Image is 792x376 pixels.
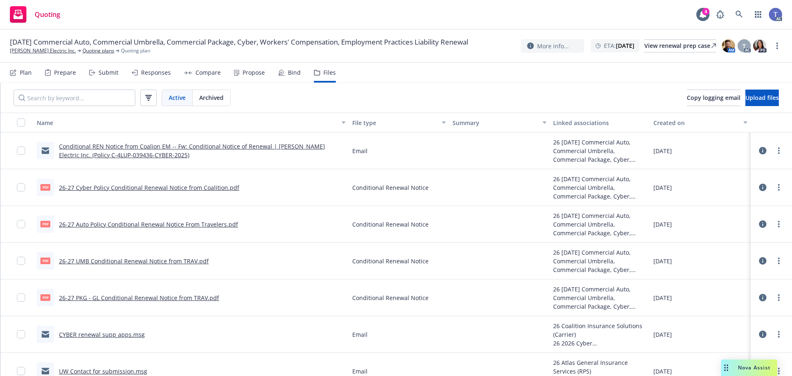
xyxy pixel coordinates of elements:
[687,90,740,106] button: Copy logging email
[352,220,429,229] span: Conditional Renewal Notice
[449,113,550,132] button: Summary
[742,42,746,50] span: T
[17,257,25,265] input: Toggle Row Selected
[17,293,25,302] input: Toggle Row Selected
[774,329,784,339] a: more
[553,175,647,201] div: 26 [DATE] Commercial Auto, Commercial Umbrella, Commercial Package, Cyber, Workers' Compensation,...
[712,6,728,23] a: Report a Bug
[59,184,239,192] a: 26-27 Cyber Policy Conditional Renewal Notice from Coalition.pdf
[323,69,336,76] div: Files
[521,39,584,53] button: More info...
[616,42,634,50] strong: [DATE]
[59,331,145,338] a: CYBER renewal supp apps.msg
[745,94,779,102] span: Upload files
[169,93,186,102] span: Active
[653,293,672,302] span: [DATE]
[40,294,50,300] span: pdf
[352,118,437,127] div: File type
[774,219,784,229] a: more
[774,146,784,156] a: more
[59,220,238,228] a: 26-27 Auto Policy Conditional Renewal Notice From Travelers.pdf
[14,90,135,106] input: Search by keyword...
[553,322,647,339] div: 26 Coalition Insurance Solutions (Carrier)
[17,220,25,228] input: Toggle Row Selected
[59,257,209,265] a: 26-27 UMB Conditional Renewal Notice from TRAV.pdf
[243,69,265,76] div: Propose
[553,339,647,348] div: 26 2026 Cyber
[772,41,782,51] a: more
[59,294,219,302] a: 26-27 PKG - GL Conditional Renewal Notice from TRAV.pdf
[769,8,782,21] img: photo
[352,257,429,265] span: Conditional Renewal Notice
[644,40,716,52] div: View renewal prep case
[553,118,647,127] div: Linked associations
[20,69,32,76] div: Plan
[17,118,25,127] input: Select all
[731,6,747,23] a: Search
[17,147,25,155] input: Toggle Row Selected
[54,69,76,76] div: Prepare
[722,39,735,52] img: photo
[653,118,738,127] div: Created on
[553,211,647,237] div: 26 [DATE] Commercial Auto, Commercial Umbrella, Commercial Package, Cyber, Workers' Compensation,...
[453,118,537,127] div: Summary
[687,94,740,102] span: Copy logging email
[774,182,784,192] a: more
[537,42,569,50] span: More info...
[10,47,76,54] a: [PERSON_NAME] Electric Inc.
[141,69,171,76] div: Responses
[750,6,766,23] a: Switch app
[99,69,118,76] div: Submit
[653,257,672,265] span: [DATE]
[17,367,25,375] input: Toggle Row Selected
[352,293,429,302] span: Conditional Renewal Notice
[352,330,368,339] span: Email
[7,3,64,26] a: Quoting
[59,142,325,159] a: Conditional REN Notice from Coalion EM -- Fw: Conditional Notice of Renewal | [PERSON_NAME] Elect...
[653,183,672,192] span: [DATE]
[644,39,716,52] a: View renewal prep case
[553,138,647,164] div: 26 [DATE] Commercial Auto, Commercial Umbrella, Commercial Package, Cyber, Workers' Compensation,...
[199,93,224,102] span: Archived
[40,184,50,190] span: pdf
[10,37,468,47] span: [DATE] Commercial Auto, Commercial Umbrella, Commercial Package, Cyber, Workers' Compensation, Em...
[40,221,50,227] span: pdf
[774,293,784,303] a: more
[40,258,50,264] span: pdf
[550,113,651,132] button: Linked associations
[288,69,301,76] div: Bind
[35,11,60,18] span: Quoting
[553,358,647,376] div: 26 Atlas General Insurance Services (RPS)
[553,285,647,311] div: 26 [DATE] Commercial Auto, Commercial Umbrella, Commercial Package, Cyber, Workers' Compensation,...
[604,41,634,50] span: ETA :
[721,359,777,376] button: Nova Assist
[17,183,25,192] input: Toggle Row Selected
[33,113,349,132] button: Name
[349,113,450,132] button: File type
[653,220,672,229] span: [DATE]
[553,248,647,274] div: 26 [DATE] Commercial Auto, Commercial Umbrella, Commercial Package, Cyber, Workers' Compensation,...
[653,367,672,376] span: [DATE]
[59,367,147,375] a: UW Contact for submission.msg
[653,330,672,339] span: [DATE]
[702,8,709,15] div: 4
[17,330,25,338] input: Toggle Row Selected
[650,113,751,132] button: Created on
[721,359,731,376] div: Drag to move
[774,256,784,266] a: more
[352,183,429,192] span: Conditional Renewal Notice
[745,90,779,106] button: Upload files
[352,147,368,155] span: Email
[37,118,337,127] div: Name
[82,47,114,54] a: Quoting plans
[121,47,150,54] span: Quoting plan
[352,367,368,376] span: Email
[753,39,766,52] img: photo
[653,147,672,155] span: [DATE]
[196,69,221,76] div: Compare
[774,366,784,376] a: more
[738,364,771,371] span: Nova Assist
